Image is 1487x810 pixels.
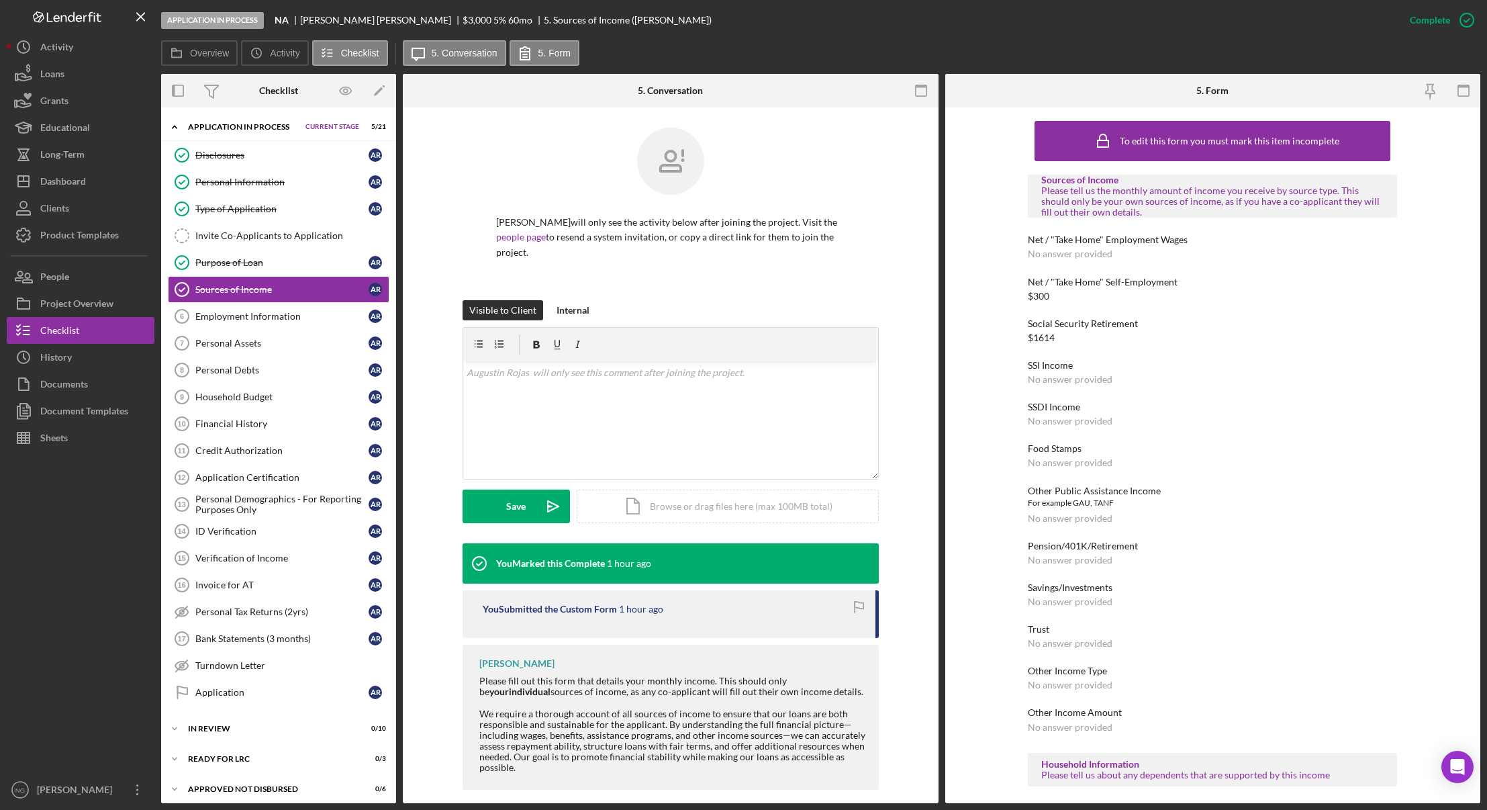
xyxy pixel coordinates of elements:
[1028,680,1112,690] div: No answer provided
[195,494,369,515] div: Personal Demographics - For Reporting Purposes Only
[7,263,154,290] button: People
[7,344,154,371] button: History
[195,445,369,456] div: Credit Authorization
[1196,85,1229,96] div: 5. Form
[168,330,389,357] a: 7Personal AssetsAR
[40,290,113,320] div: Project Overview
[168,195,389,222] a: Type of ApplicationAR
[557,300,589,320] div: Internal
[40,317,79,347] div: Checklist
[40,34,73,64] div: Activity
[506,490,526,523] div: Save
[168,545,389,572] a: 15Verification of IncomeAR
[195,257,369,268] div: Purpose of Loan
[1441,751,1474,783] div: Open Intercom Messenger
[40,141,85,171] div: Long-Term
[369,632,382,645] div: A R
[195,338,369,349] div: Personal Assets
[40,168,86,198] div: Dashboard
[168,625,389,652] a: 17Bank Statements (3 months)AR
[195,633,369,644] div: Bank Statements (3 months)
[40,222,119,252] div: Product Templates
[177,554,185,562] tspan: 15
[369,390,382,404] div: A R
[496,558,605,569] div: You Marked this Complete
[607,558,651,569] time: 2025-09-23 21:23
[1028,360,1397,371] div: SSI Income
[15,786,25,794] text: NG
[1041,185,1384,218] div: Please tell us the monthly amount of income you receive by source type. This should only be your ...
[168,598,389,625] a: Personal Tax Returns (2yrs)AR
[1028,234,1397,245] div: Net / "Take Home" Employment Wages
[40,424,68,455] div: Sheets
[509,686,550,697] strong: individual
[403,40,506,66] button: 5. Conversation
[7,87,154,114] button: Grants
[177,635,185,643] tspan: 17
[259,85,298,96] div: Checklist
[1041,175,1384,185] div: Sources of Income
[180,339,184,347] tspan: 7
[40,60,64,91] div: Loans
[362,725,386,733] div: 0 / 10
[195,606,369,617] div: Personal Tax Returns (2yrs)
[7,195,154,222] button: Clients
[300,15,463,26] div: [PERSON_NAME] [PERSON_NAME]
[7,317,154,344] a: Checklist
[1028,513,1112,524] div: No answer provided
[369,363,382,377] div: A R
[195,418,369,429] div: Financial History
[1028,291,1049,302] div: $300
[1028,722,1112,733] div: No answer provided
[7,141,154,168] button: Long-Term
[195,472,369,483] div: Application Certification
[369,444,382,457] div: A R
[7,371,154,398] button: Documents
[7,398,154,424] button: Document Templates
[168,303,389,330] a: 6Employment InformationAR
[7,222,154,249] button: Product Templates
[369,525,382,538] div: A R
[168,142,389,169] a: DisclosuresAR
[177,581,185,589] tspan: 16
[463,14,491,26] span: $3,000
[161,12,264,29] div: Application In Process
[1410,7,1450,34] div: Complete
[1028,541,1397,551] div: Pension/401K/Retirement
[1028,332,1055,343] div: $1614
[638,85,703,96] div: 5. Conversation
[538,48,571,58] label: 5. Form
[168,410,389,437] a: 10Financial HistoryAR
[369,686,382,699] div: A R
[195,553,369,564] div: Verification of Income
[7,290,154,317] a: Project Overview
[180,366,184,374] tspan: 8
[362,123,386,131] div: 5 / 21
[40,87,68,118] div: Grants
[1028,277,1397,287] div: Net / "Take Home" Self-Employment
[432,48,497,58] label: 5. Conversation
[168,437,389,464] a: 11Credit AuthorizationAR
[177,447,185,455] tspan: 11
[7,424,154,451] a: Sheets
[177,420,185,428] tspan: 10
[168,652,389,679] a: Turndown Letter
[177,527,186,535] tspan: 14
[1028,666,1397,676] div: Other Income Type
[479,709,865,774] div: We require a thorough account of all sources of income to ensure that our loans are both responsi...
[510,40,579,66] button: 5. Form
[1028,555,1112,566] div: No answer provided
[1041,759,1384,770] div: Household Information
[619,604,663,615] time: 2025-09-23 21:22
[180,312,184,320] tspan: 6
[312,40,388,66] button: Checklist
[188,725,352,733] div: In Review
[7,168,154,195] a: Dashboard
